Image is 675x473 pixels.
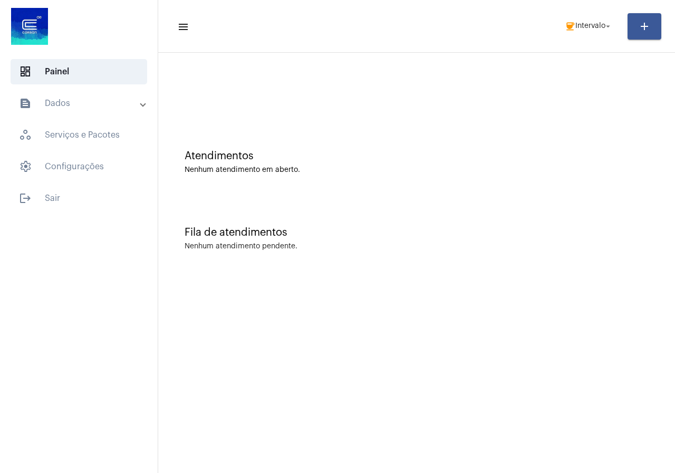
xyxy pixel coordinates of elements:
[638,20,651,33] mat-icon: add
[185,150,649,162] div: Atendimentos
[8,5,51,47] img: d4669ae0-8c07-2337-4f67-34b0df7f5ae4.jpeg
[19,97,32,110] mat-icon: sidenav icon
[185,166,649,174] div: Nenhum atendimento em aberto.
[19,192,32,205] mat-icon: sidenav icon
[11,154,147,179] span: Configurações
[11,59,147,84] span: Painel
[11,186,147,211] span: Sair
[19,129,32,141] span: sidenav icon
[558,16,619,37] button: Intervalo
[19,97,141,110] mat-panel-title: Dados
[19,160,32,173] span: sidenav icon
[185,243,297,250] div: Nenhum atendimento pendente.
[6,91,158,116] mat-expansion-panel-header: sidenav iconDados
[565,21,575,32] mat-icon: coffee
[11,122,147,148] span: Serviços e Pacotes
[177,21,188,33] mat-icon: sidenav icon
[603,22,613,31] mat-icon: arrow_drop_down
[575,23,605,30] span: Intervalo
[19,65,32,78] span: sidenav icon
[185,227,649,238] div: Fila de atendimentos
